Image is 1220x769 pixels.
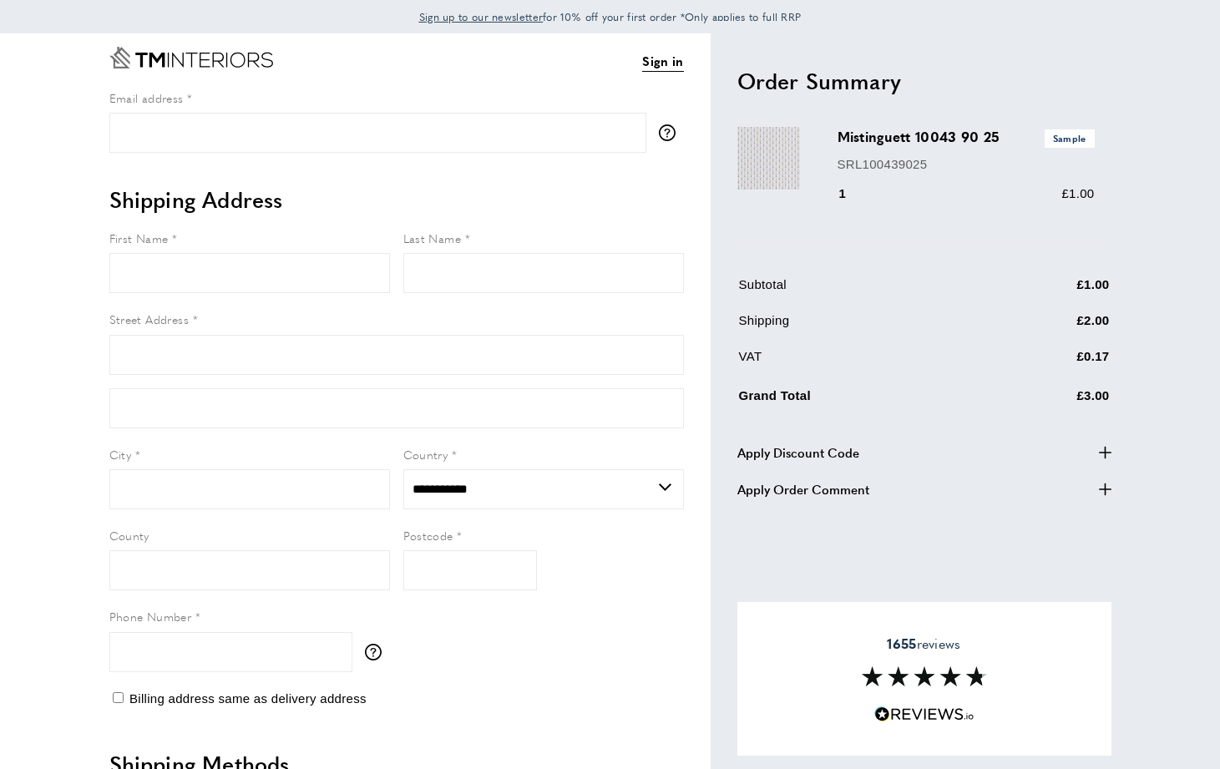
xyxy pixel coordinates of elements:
td: Subtotal [739,275,993,307]
span: Country [403,446,448,463]
span: Phone Number [109,608,192,625]
span: Email address [109,89,184,106]
a: Sign up to our newsletter [419,8,544,25]
td: VAT [739,347,993,379]
img: Reviews.io 5 stars [874,706,974,722]
span: Apply Order Comment [737,479,869,499]
strong: 1655 [887,634,916,653]
span: reviews [887,635,960,652]
h3: Mistinguett 10043 90 25 [838,127,1095,147]
span: Street Address [109,311,190,327]
a: Go to Home page [109,47,273,68]
td: Shipping [739,311,993,343]
span: £1.00 [1061,186,1094,200]
p: SRL100439025 [838,154,1095,175]
td: £0.17 [995,347,1110,379]
span: Sign up to our newsletter [419,9,544,24]
td: £3.00 [995,382,1110,418]
input: Billing address same as delivery address [113,692,124,703]
span: for 10% off your first order *Only applies to full RRP [419,9,802,24]
span: Apply Discount Code [737,443,859,463]
div: 1 [838,184,870,204]
td: £2.00 [995,311,1110,343]
td: £1.00 [995,275,1110,307]
h2: Shipping Address [109,185,684,215]
span: Last Name [403,230,462,246]
span: County [109,527,149,544]
img: Mistinguett 10043 90 25 [737,127,800,190]
h2: Order Summary [737,66,1111,96]
span: Postcode [403,527,453,544]
td: Grand Total [739,382,993,418]
span: First Name [109,230,169,246]
span: Billing address same as delivery address [129,691,367,706]
span: City [109,446,132,463]
button: More information [659,124,684,141]
img: Reviews section [862,666,987,686]
a: Sign in [642,51,683,72]
button: More information [365,644,390,660]
span: Sample [1045,129,1095,147]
